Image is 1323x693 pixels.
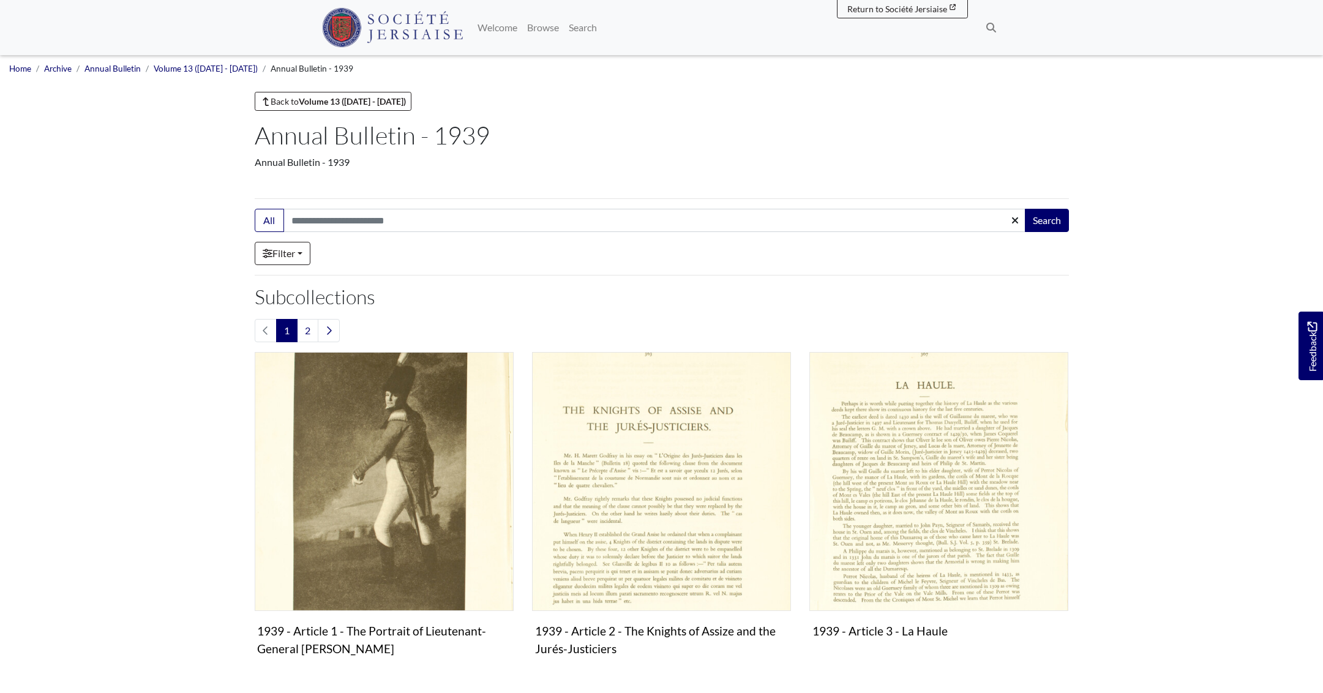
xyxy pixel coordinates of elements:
[255,155,1069,170] div: Annual Bulletin - 1939
[276,319,298,342] span: Goto page 1
[255,242,310,265] a: Filter
[255,121,1069,150] h1: Annual Bulletin - 1939
[297,319,318,342] a: Goto page 2
[809,352,1068,611] img: 1939 - Article 3 - La Haule
[523,352,800,680] div: Subcollection
[322,8,463,47] img: Société Jersiaise
[532,352,791,611] img: 1939 - Article 2 - The Knights of Assize and the Jurés-Justiciers
[322,5,463,50] a: Société Jersiaise logo
[255,209,284,232] button: All
[1305,322,1319,372] span: Feedback
[255,92,412,111] a: Back toVolume 13 ([DATE] - [DATE])
[271,64,353,73] span: Annual Bulletin - 1939
[522,15,564,40] a: Browse
[255,352,514,661] a: 1939 - Article 1 - The Portrait of Lieutenant-General Sir George Don 1939 - Article 1 - The Portr...
[318,319,340,342] a: Next page
[255,319,277,342] li: Previous page
[255,352,514,611] img: 1939 - Article 1 - The Portrait of Lieutenant-General Sir George Don
[1025,209,1069,232] button: Search
[255,319,1069,342] nav: pagination
[154,64,258,73] a: Volume 13 ([DATE] - [DATE])
[809,352,1068,643] a: 1939 - Article 3 - La Haule 1939 - Article 3 - La Haule
[283,209,1026,232] input: Search this collection...
[9,64,31,73] a: Home
[84,64,141,73] a: Annual Bulletin
[564,15,602,40] a: Search
[1299,312,1323,380] a: Would you like to provide feedback?
[800,352,1078,680] div: Subcollection
[44,64,72,73] a: Archive
[299,96,406,107] strong: Volume 13 ([DATE] - [DATE])
[847,4,947,14] span: Return to Société Jersiaise
[245,352,523,680] div: Subcollection
[532,352,791,661] a: 1939 - Article 2 - The Knights of Assize and the Jurés-Justiciers 1939 - Article 2 - The Knights ...
[255,285,1069,309] h2: Subcollections
[473,15,522,40] a: Welcome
